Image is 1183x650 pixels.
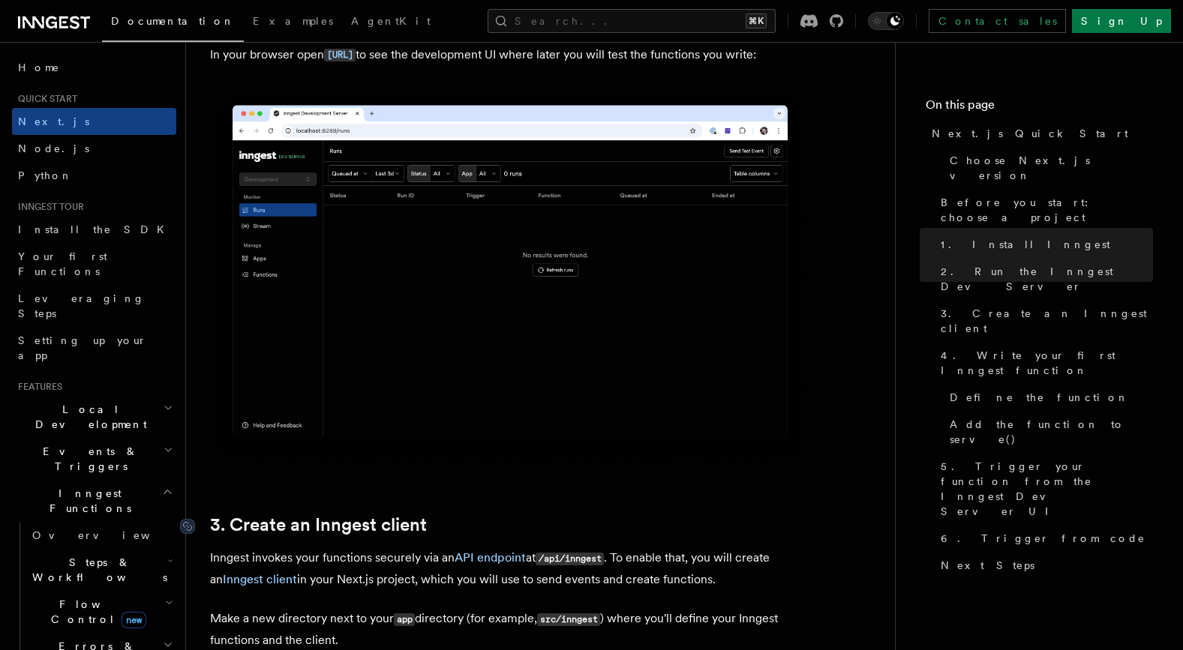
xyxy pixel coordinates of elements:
[950,153,1153,183] span: Choose Next.js version
[950,390,1129,405] span: Define the function
[12,201,84,213] span: Inngest tour
[935,342,1153,384] a: 4. Write your first Inngest function
[746,13,767,28] kbd: ⌘K
[26,591,176,633] button: Flow Controlnew
[12,243,176,285] a: Your first Functions
[941,459,1153,519] span: 5. Trigger your function from the Inngest Dev Server UI
[210,514,427,535] a: 3. Create an Inngest client
[537,613,600,626] code: src/inngest
[210,547,810,590] p: Inngest invokes your functions securely via an at . To enable that, you will create an in your Ne...
[26,555,167,585] span: Steps & Workflows
[18,142,89,154] span: Node.js
[342,4,440,40] a: AgentKit
[223,572,297,586] a: Inngest client
[253,15,333,27] span: Examples
[18,169,73,181] span: Python
[1072,9,1171,33] a: Sign Up
[941,348,1153,378] span: 4. Write your first Inngest function
[941,237,1110,252] span: 1. Install Inngest
[18,334,147,361] span: Setting up your app
[12,162,176,189] a: Python
[324,49,356,61] code: [URL]
[455,550,526,565] a: API endpoint
[941,306,1153,336] span: 3. Create an Inngest client
[488,9,776,33] button: Search...⌘K
[351,15,431,27] span: AgentKit
[102,4,244,42] a: Documentation
[18,223,173,235] span: Install the SDK
[926,96,1153,120] h4: On this page
[941,264,1153,294] span: 2. Run the Inngest Dev Server
[941,531,1145,546] span: 6. Trigger from code
[950,417,1153,447] span: Add the function to serve()
[244,4,342,40] a: Examples
[12,486,162,516] span: Inngest Functions
[944,411,1153,453] a: Add the function to serve()
[12,381,62,393] span: Features
[12,93,77,105] span: Quick start
[941,558,1034,573] span: Next Steps
[12,216,176,243] a: Install the SDK
[941,195,1153,225] span: Before you start: choose a project
[944,147,1153,189] a: Choose Next.js version
[26,549,176,591] button: Steps & Workflows
[935,453,1153,525] a: 5. Trigger your function from the Inngest Dev Server UI
[26,522,176,549] a: Overview
[12,444,164,474] span: Events & Triggers
[935,300,1153,342] a: 3. Create an Inngest client
[935,525,1153,552] a: 6. Trigger from code
[944,384,1153,411] a: Define the function
[926,120,1153,147] a: Next.js Quick Start
[32,529,187,541] span: Overview
[12,402,164,432] span: Local Development
[210,90,810,467] img: Inngest Dev Server's 'Runs' tab with no data
[12,108,176,135] a: Next.js
[935,552,1153,579] a: Next Steps
[18,250,107,277] span: Your first Functions
[12,285,176,327] a: Leveraging Steps
[536,553,604,565] code: /api/inngest
[12,54,176,81] a: Home
[932,126,1128,141] span: Next.js Quick Start
[12,438,176,480] button: Events & Triggers
[12,480,176,522] button: Inngest Functions
[324,47,356,61] a: [URL]
[210,44,810,66] p: In your browser open to see the development UI where later you will test the functions you write:
[12,396,176,438] button: Local Development
[935,231,1153,258] a: 1. Install Inngest
[111,15,235,27] span: Documentation
[929,9,1066,33] a: Contact sales
[18,60,60,75] span: Home
[122,612,146,628] span: new
[18,292,145,319] span: Leveraging Steps
[12,135,176,162] a: Node.js
[868,12,904,30] button: Toggle dark mode
[394,613,415,626] code: app
[12,327,176,369] a: Setting up your app
[18,115,89,127] span: Next.js
[935,189,1153,231] a: Before you start: choose a project
[935,258,1153,300] a: 2. Run the Inngest Dev Server
[26,597,165,627] span: Flow Control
